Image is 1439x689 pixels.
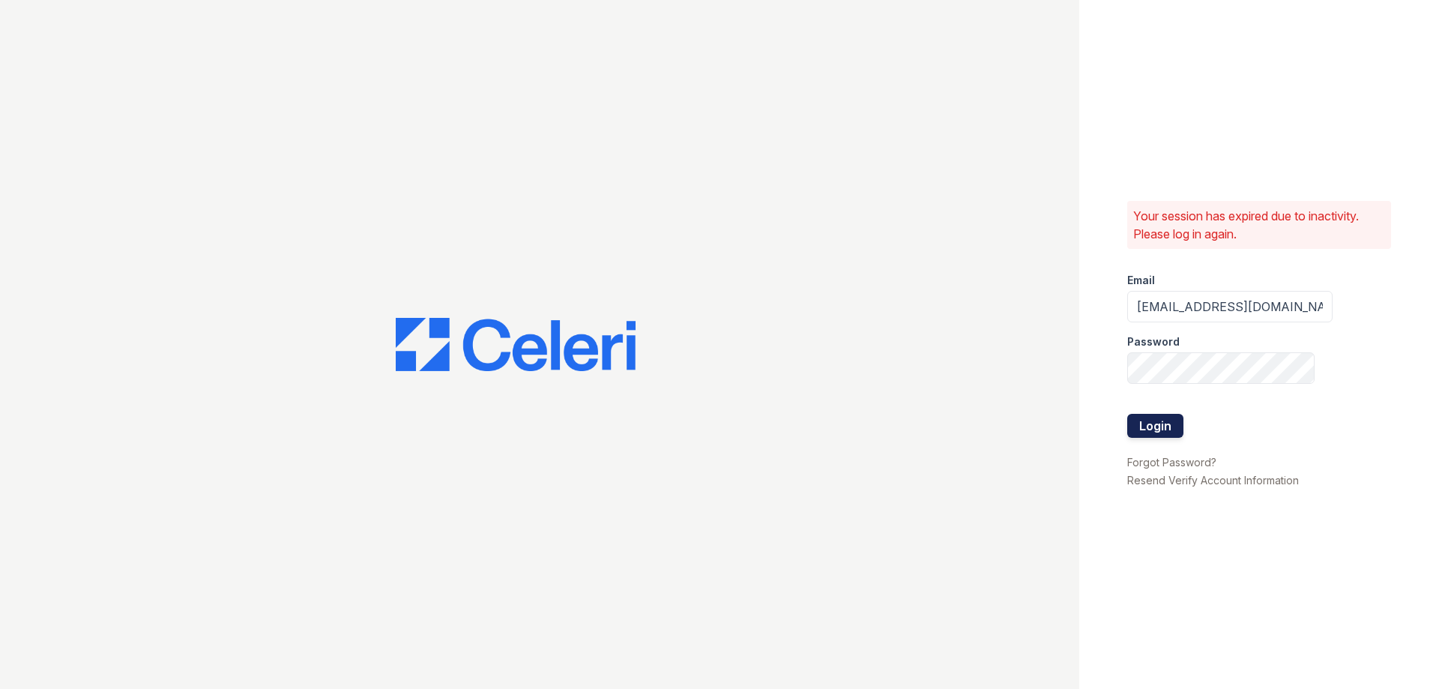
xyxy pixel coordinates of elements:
[1127,474,1299,487] a: Resend Verify Account Information
[1133,207,1385,243] p: Your session has expired due to inactivity. Please log in again.
[1127,456,1216,469] a: Forgot Password?
[396,318,636,372] img: CE_Logo_Blue-a8612792a0a2168367f1c8372b55b34899dd931a85d93a1a3d3e32e68fde9ad4.png
[1127,273,1155,288] label: Email
[1127,334,1180,349] label: Password
[1127,414,1183,438] button: Login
